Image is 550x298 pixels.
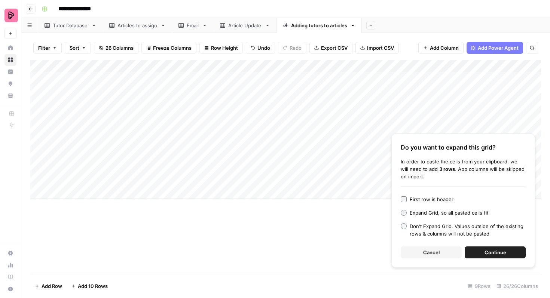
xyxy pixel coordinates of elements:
[4,90,16,102] a: Your Data
[228,22,262,29] div: Article Update
[4,247,16,259] a: Settings
[78,282,108,290] span: Add 10 Rows
[214,18,276,33] a: Article Update
[4,259,16,271] a: Usage
[494,280,541,292] div: 26/26 Columns
[401,143,526,152] div: Do you want to expand this grid?
[153,44,192,52] span: Freeze Columns
[65,42,91,54] button: Sort
[276,18,362,33] a: Adding tutors to articles
[172,18,214,33] a: Email
[106,44,134,52] span: 26 Columns
[291,22,347,29] div: Adding tutors to articles
[401,246,462,258] button: Cancel
[4,78,16,90] a: Opportunities
[4,271,16,283] a: Learning Hub
[423,249,440,256] span: Cancel
[38,44,50,52] span: Filter
[410,222,526,237] div: Don’t Expand Grid. Values outside of the existing rows & columns will not be pasted
[401,210,407,216] input: Expand Grid, so all pasted cells fit
[430,44,459,52] span: Add Column
[4,283,16,295] button: Help + Support
[467,42,523,54] button: Add Power Agent
[246,42,275,54] button: Undo
[4,6,16,25] button: Workspace: Preply
[42,282,62,290] span: Add Row
[38,18,103,33] a: Tutor Database
[187,22,199,29] div: Email
[478,44,519,52] span: Add Power Agent
[199,42,243,54] button: Row Height
[290,44,302,52] span: Redo
[141,42,196,54] button: Freeze Columns
[401,158,526,180] div: In order to paste the cells from your clipboard, we will need to add . App columns will be skippe...
[103,18,172,33] a: Articles to assign
[401,223,407,229] input: Don’t Expand Grid. Values outside of the existing rows & columns will not be pasted
[33,42,62,54] button: Filter
[4,66,16,78] a: Insights
[410,209,488,216] div: Expand Grid, so all pasted cells fit
[309,42,352,54] button: Export CSV
[410,196,453,203] div: First row is header
[4,54,16,66] a: Browse
[70,44,79,52] span: Sort
[211,44,238,52] span: Row Height
[465,246,526,258] button: Continue
[67,280,112,292] button: Add 10 Rows
[4,42,16,54] a: Home
[485,249,506,256] span: Continue
[278,42,306,54] button: Redo
[4,9,18,22] img: Preply Logo
[367,44,394,52] span: Import CSV
[465,280,494,292] div: 9 Rows
[355,42,399,54] button: Import CSV
[257,44,270,52] span: Undo
[53,22,88,29] div: Tutor Database
[30,280,67,292] button: Add Row
[401,196,407,202] input: First row is header
[439,166,455,172] b: 3 rows
[321,44,348,52] span: Export CSV
[117,22,158,29] div: Articles to assign
[418,42,464,54] button: Add Column
[94,42,138,54] button: 26 Columns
